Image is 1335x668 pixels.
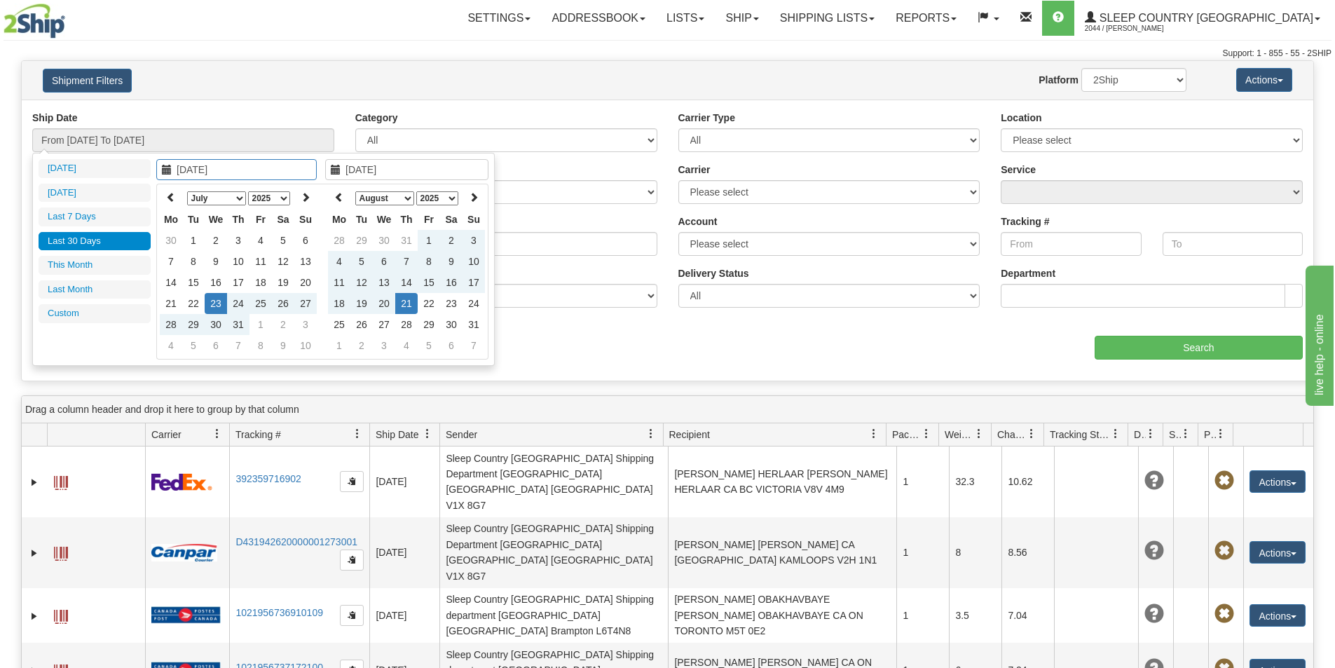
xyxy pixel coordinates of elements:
[39,184,151,203] li: [DATE]
[418,314,440,335] td: 29
[345,422,369,446] a: Tracking # filter column settings
[182,293,205,314] td: 22
[463,314,485,335] td: 31
[416,422,439,446] a: Ship Date filter column settings
[227,230,249,251] td: 3
[896,447,949,517] td: 1
[1250,470,1306,493] button: Actions
[418,251,440,272] td: 8
[235,607,323,618] a: 1021956736910109
[205,272,227,293] td: 16
[457,1,541,36] a: Settings
[418,209,440,230] th: Fr
[949,588,1001,643] td: 3.5
[678,111,735,125] label: Carrier Type
[1144,541,1164,561] span: Unknown
[1250,604,1306,627] button: Actions
[440,272,463,293] td: 16
[997,428,1027,442] span: Charge
[27,475,41,489] a: Expand
[945,428,974,442] span: Weight
[4,4,65,39] img: logo2044.jpg
[440,335,463,356] td: 6
[1134,428,1146,442] span: Delivery Status
[395,293,418,314] td: 21
[678,163,711,177] label: Carrier
[272,314,294,335] td: 2
[1001,447,1054,517] td: 10.62
[395,209,418,230] th: Th
[54,470,68,492] a: Label
[862,422,886,446] a: Recipient filter column settings
[205,293,227,314] td: 23
[1001,266,1055,280] label: Department
[350,209,373,230] th: Tu
[328,293,350,314] td: 18
[249,314,272,335] td: 1
[463,335,485,356] td: 7
[272,251,294,272] td: 12
[249,251,272,272] td: 11
[249,272,272,293] td: 18
[27,609,41,623] a: Expand
[949,447,1001,517] td: 32.3
[1096,12,1313,24] span: Sleep Country [GEOGRAPHIC_DATA]
[439,517,668,588] td: Sleep Country [GEOGRAPHIC_DATA] Shipping Department [GEOGRAPHIC_DATA] [GEOGRAPHIC_DATA] [GEOGRAPH...
[160,230,182,251] td: 30
[182,272,205,293] td: 15
[294,251,317,272] td: 13
[340,471,364,492] button: Copy to clipboard
[1139,422,1163,446] a: Delivery Status filter column settings
[896,517,949,588] td: 1
[249,293,272,314] td: 25
[350,335,373,356] td: 2
[249,335,272,356] td: 8
[350,230,373,251] td: 29
[395,230,418,251] td: 31
[160,209,182,230] th: Mo
[227,314,249,335] td: 31
[949,517,1001,588] td: 8
[227,293,249,314] td: 24
[1174,422,1198,446] a: Shipment Issues filter column settings
[373,293,395,314] td: 20
[463,251,485,272] td: 10
[715,1,769,36] a: Ship
[418,230,440,251] td: 1
[272,293,294,314] td: 26
[1001,214,1049,229] label: Tracking #
[151,606,220,624] img: 20 - Canada Post
[43,69,132,93] button: Shipment Filters
[1144,471,1164,491] span: Unknown
[205,422,229,446] a: Carrier filter column settings
[440,209,463,230] th: Sa
[373,272,395,293] td: 13
[439,447,668,517] td: Sleep Country [GEOGRAPHIC_DATA] Shipping Department [GEOGRAPHIC_DATA] [GEOGRAPHIC_DATA] [GEOGRAPH...
[22,396,1313,423] div: grid grouping header
[182,314,205,335] td: 29
[160,251,182,272] td: 7
[350,314,373,335] td: 26
[227,209,249,230] th: Th
[340,550,364,571] button: Copy to clipboard
[395,314,418,335] td: 28
[160,293,182,314] td: 21
[656,1,715,36] a: Lists
[294,272,317,293] td: 20
[369,447,439,517] td: [DATE]
[205,314,227,335] td: 30
[373,230,395,251] td: 30
[249,230,272,251] td: 4
[160,272,182,293] td: 14
[418,272,440,293] td: 15
[967,422,991,446] a: Weight filter column settings
[1169,428,1181,442] span: Shipment Issues
[39,207,151,226] li: Last 7 Days
[1250,541,1306,564] button: Actions
[328,335,350,356] td: 1
[1085,22,1190,36] span: 2044 / [PERSON_NAME]
[272,335,294,356] td: 9
[39,159,151,178] li: [DATE]
[205,209,227,230] th: We
[885,1,967,36] a: Reports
